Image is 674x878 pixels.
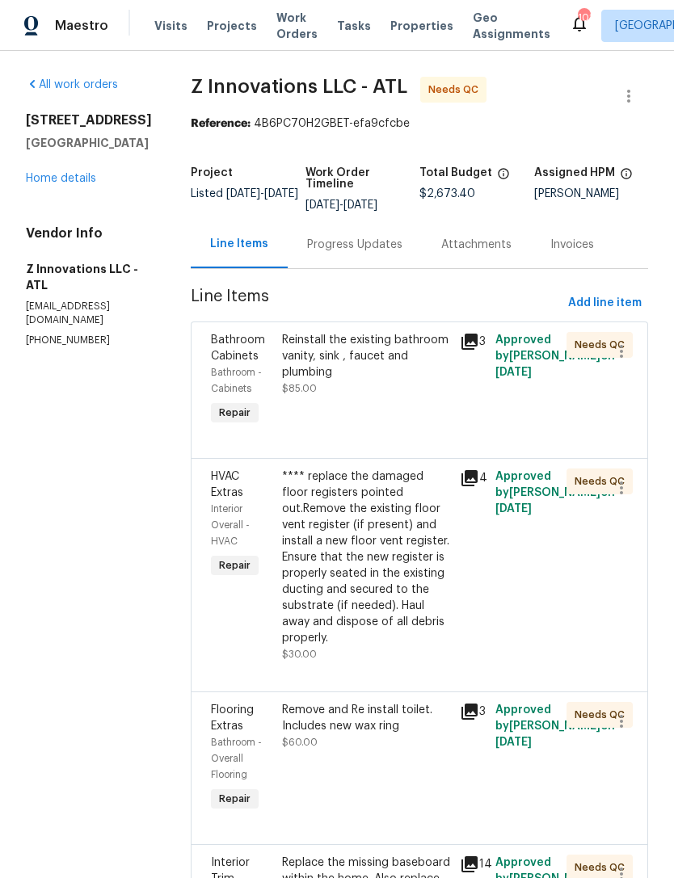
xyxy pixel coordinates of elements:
[441,237,512,253] div: Attachments
[26,173,96,184] a: Home details
[26,261,152,293] h5: Z Innovations LLC - ATL
[460,332,486,351] div: 3
[282,649,317,659] span: $30.00
[460,855,486,874] div: 14
[460,702,486,721] div: 3
[305,167,420,190] h5: Work Order Timeline
[282,332,450,380] div: Reinstall the existing bathroom vanity, sink , faucet and plumbing
[575,337,631,353] span: Needs QC
[337,20,371,32] span: Tasks
[568,293,642,313] span: Add line item
[495,704,615,748] span: Approved by [PERSON_NAME] on
[460,468,486,488] div: 4
[191,288,562,318] span: Line Items
[26,300,152,327] p: [EMAIL_ADDRESS][DOMAIN_NAME]
[191,116,648,132] div: 4B6PC70H2GBET-efa9cfcbe
[191,167,233,179] h5: Project
[191,118,251,129] b: Reference:
[26,225,152,242] h4: Vendor Info
[305,200,339,211] span: [DATE]
[211,368,262,393] span: Bathroom - Cabinets
[495,737,532,748] span: [DATE]
[428,82,485,98] span: Needs QC
[534,167,615,179] h5: Assigned HPM
[213,557,257,573] span: Repair
[213,405,257,421] span: Repair
[276,10,318,42] span: Work Orders
[534,188,649,200] div: [PERSON_NAME]
[495,367,532,378] span: [DATE]
[191,188,298,200] span: Listed
[26,112,152,128] h2: [STREET_ADDRESS]
[264,188,298,200] span: [DATE]
[26,334,152,347] p: [PHONE_NUMBER]
[207,18,257,34] span: Projects
[497,167,510,188] span: The total cost of line items that have been proposed by Opendoor. This sum includes line items th...
[419,188,475,200] span: $2,673.40
[307,237,402,253] div: Progress Updates
[213,791,257,807] span: Repair
[226,188,298,200] span: -
[211,334,265,362] span: Bathroom Cabinets
[578,10,589,26] div: 101
[211,704,254,732] span: Flooring Extras
[282,468,450,646] div: **** replace the damaged floor registers pointed out.Remove the existing floor vent register (if ...
[390,18,453,34] span: Properties
[575,473,631,489] span: Needs QC
[282,384,317,393] span: $85.00
[210,236,268,252] div: Line Items
[211,737,262,779] span: Bathroom - Overall Flooring
[620,167,633,188] span: The hpm assigned to this work order.
[211,471,243,498] span: HVAC Extras
[343,200,377,211] span: [DATE]
[305,200,377,211] span: -
[26,79,118,90] a: All work orders
[282,737,318,747] span: $60.00
[550,237,594,253] div: Invoices
[495,503,532,515] span: [DATE]
[575,859,631,876] span: Needs QC
[211,504,250,546] span: Interior Overall - HVAC
[282,702,450,734] div: Remove and Re install toilet. Includes new wax ring
[473,10,550,42] span: Geo Assignments
[562,288,648,318] button: Add line item
[26,135,152,151] h5: [GEOGRAPHIC_DATA]
[191,77,407,96] span: Z Innovations LLC - ATL
[419,167,492,179] h5: Total Budget
[55,18,108,34] span: Maestro
[495,334,615,378] span: Approved by [PERSON_NAME] on
[154,18,187,34] span: Visits
[495,471,615,515] span: Approved by [PERSON_NAME] on
[575,707,631,723] span: Needs QC
[226,188,260,200] span: [DATE]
